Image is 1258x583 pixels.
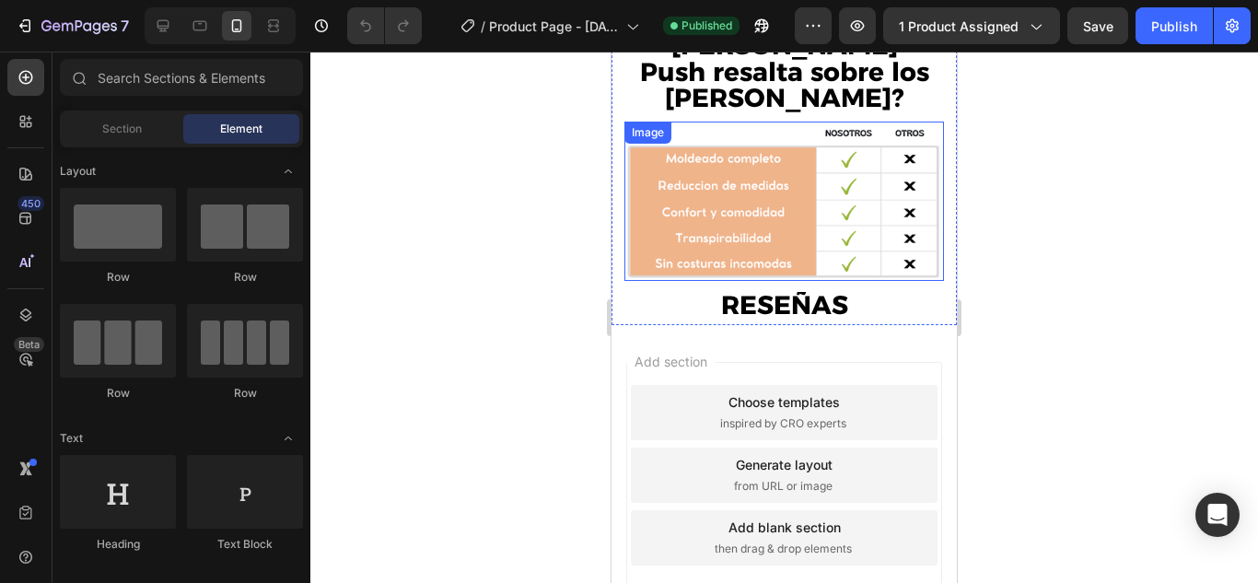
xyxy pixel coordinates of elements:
button: 7 [7,7,137,44]
div: Publish [1151,17,1197,36]
span: Product Page - [DATE] 18:07:27 [489,17,619,36]
div: Row [60,269,176,286]
iframe: Design area [612,52,957,583]
div: Add blank section [117,466,229,485]
strong: RESEÑAS [110,238,237,269]
div: 450 [17,196,44,211]
div: Open Intercom Messenger [1195,493,1240,537]
div: Beta [14,337,44,352]
span: Toggle open [274,157,303,186]
input: Search Sections & Elements [60,59,303,96]
div: Undo/Redo [347,7,422,44]
button: 1 product assigned [883,7,1060,44]
span: inspired by CRO experts [109,364,235,380]
div: Heading [60,536,176,553]
span: Section [102,121,142,137]
img: image_demo.jpg [13,70,332,229]
div: Choose templates [117,341,228,360]
div: Generate layout [124,403,221,423]
button: Publish [1136,7,1213,44]
span: / [481,17,485,36]
span: from URL or image [122,426,221,443]
span: Element [220,121,262,137]
p: 7 [121,15,129,37]
span: Published [681,17,732,34]
span: Text [60,430,83,447]
div: Text Block [187,536,303,553]
div: Row [187,269,303,286]
div: Row [187,385,303,402]
span: 1 product assigned [899,17,1019,36]
div: Row [60,385,176,402]
span: Add section [16,300,103,320]
span: then drag & drop elements [103,489,240,506]
span: Toggle open [274,424,303,453]
span: Layout [60,163,96,180]
button: Save [1067,7,1128,44]
span: Save [1083,18,1113,34]
div: Image [17,73,56,89]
